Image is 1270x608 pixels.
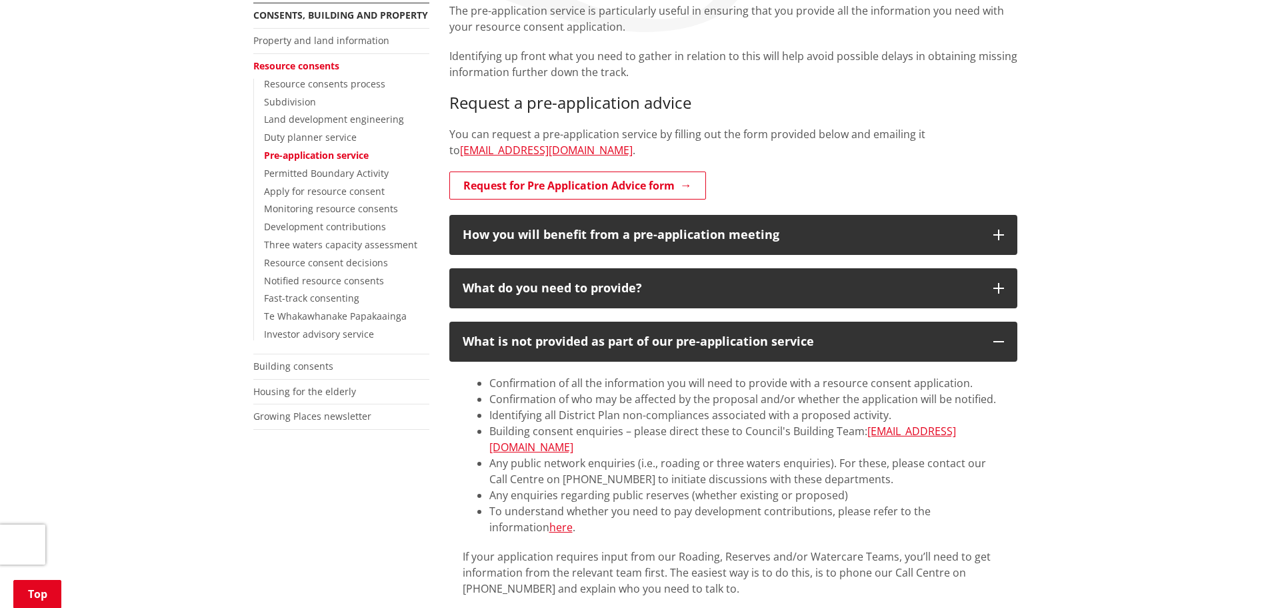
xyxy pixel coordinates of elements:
a: Housing for the elderly [253,385,356,398]
p: If your application requires input from our Roading, Reserves and/or Watercare Teams, you’ll need... [463,549,1004,597]
a: Monitoring resource consents [264,202,398,215]
button: How you will benefit from a pre-application meeting [449,215,1017,255]
a: Apply for resource consent [264,185,385,198]
button: What do you need to provide? [449,268,1017,308]
a: Land development engineering [264,113,404,125]
a: Investor advisory service [264,328,374,340]
li: Confirmation of all the information you will need to provide with a resource consent application. [489,375,1004,391]
div: What do you need to provide? [463,282,980,295]
li: Identifying all District Plan non-compliances associated with a proposed activity. [489,407,1004,423]
div: What is not provided as part of our pre-application service [463,335,980,348]
li: Any public network enquiries (i.e., roading or three waters enquiries). For these, please contact... [489,455,1004,487]
a: Subdivision [264,95,316,108]
a: Growing Places newsletter [253,410,371,422]
a: Resource consent decisions [264,256,388,269]
a: Notified resource consents [264,274,384,287]
h3: Request a pre-application advice [449,93,1017,113]
li: To understand whether you need to pay development contributions, please refer to the information . [489,503,1004,535]
a: Request for Pre Application Advice form [449,172,706,200]
li: Confirmation of who may be affected by the proposal and/or whether the application will be notified. [489,391,1004,407]
a: Development contributions [264,220,386,233]
a: [EMAIL_ADDRESS][DOMAIN_NAME] [460,143,633,158]
a: Duty planner service [264,131,357,143]
p: The pre-application service is particularly useful in ensuring that you provide all the informati... [449,3,1017,35]
a: Permitted Boundary Activity [264,167,389,180]
a: [EMAIL_ADDRESS][DOMAIN_NAME] [489,424,956,454]
a: Te Whakawhanake Papakaainga [264,310,407,322]
p: You can request a pre-application service by filling out the form provided below and emailing it ... [449,126,1017,158]
a: Pre-application service [264,149,369,162]
a: Resource consents process [264,77,385,90]
a: Fast-track consenting [264,292,359,304]
a: Top [13,580,61,608]
button: What is not provided as part of our pre-application service [449,322,1017,362]
a: Building consents [253,360,333,372]
a: Three waters capacity assessment [264,238,417,251]
li: Building consent enquiries – please direct these to Council's Building Team: [489,423,1004,455]
h3: How you will benefit from a pre-application meeting [463,228,980,242]
li: Any enquiries regarding public reserves (whether existing or proposed) [489,487,1004,503]
iframe: Messenger Launcher [1209,552,1257,600]
a: Resource consents [253,59,339,72]
a: Property and land information [253,34,389,47]
a: Consents, building and property [253,9,428,21]
a: here [549,520,573,535]
p: Identifying up front what you need to gather in relation to this will help avoid possible delays ... [449,48,1017,80]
